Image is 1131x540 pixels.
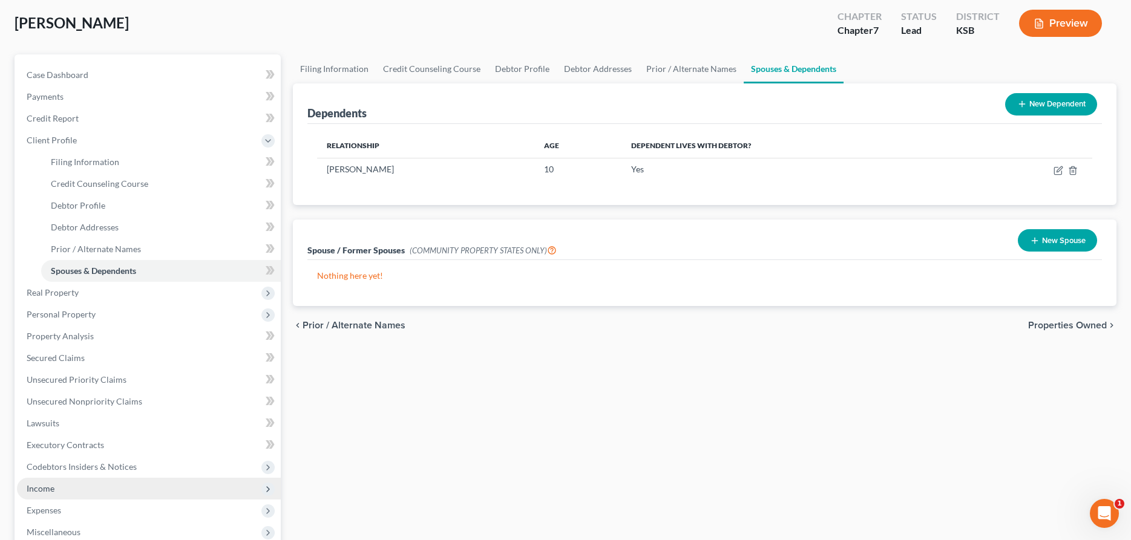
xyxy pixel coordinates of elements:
button: Preview [1019,10,1102,37]
span: Client Profile [27,135,77,145]
span: Debtor Profile [51,200,105,210]
button: chevron_left Prior / Alternate Names [293,320,405,330]
a: Unsecured Priority Claims [17,369,281,391]
span: Payments [27,91,64,102]
span: [PERSON_NAME] [15,14,129,31]
span: Executory Contracts [27,440,104,450]
a: Debtor Profile [488,54,557,83]
th: Age [534,134,621,158]
a: Debtor Addresses [41,216,281,238]
div: Lead [901,24,937,37]
span: Credit Report [27,113,79,123]
span: Secured Claims [27,353,85,363]
a: Payments [17,86,281,108]
a: Lawsuits [17,412,281,434]
div: KSB [956,24,1000,37]
a: Credit Report [17,108,281,129]
div: Dependents [307,106,367,120]
a: Debtor Profile [41,195,281,216]
span: Prior / Alternate Names [51,244,141,254]
i: chevron_left [293,320,303,330]
a: Debtor Addresses [557,54,639,83]
div: Chapter [838,24,882,37]
a: Secured Claims [17,347,281,369]
span: (COMMUNITY PROPERTY STATES ONLY) [410,246,557,255]
a: Case Dashboard [17,64,281,86]
a: Spouses & Dependents [744,54,844,83]
a: Prior / Alternate Names [639,54,744,83]
p: Nothing here yet! [317,270,1092,282]
span: Case Dashboard [27,70,88,80]
span: Debtor Addresses [51,222,119,232]
button: New Dependent [1005,93,1097,115]
a: Credit Counseling Course [41,173,281,195]
a: Executory Contracts [17,434,281,456]
span: Codebtors Insiders & Notices [27,461,137,472]
div: District [956,10,1000,24]
span: Personal Property [27,309,96,319]
div: Chapter [838,10,882,24]
a: Unsecured Nonpriority Claims [17,391,281,412]
span: Unsecured Nonpriority Claims [27,396,142,406]
th: Dependent lives with debtor? [621,134,971,158]
span: Miscellaneous [27,527,80,537]
a: Property Analysis [17,325,281,347]
td: 10 [534,158,621,181]
span: Unsecured Priority Claims [27,374,126,385]
span: Spouses & Dependents [51,265,136,276]
span: Property Analysis [27,331,94,341]
button: New Spouse [1018,229,1097,252]
a: Spouses & Dependents [41,260,281,282]
i: chevron_right [1107,320,1116,330]
div: Status [901,10,937,24]
a: Credit Counseling Course [376,54,488,83]
a: Prior / Alternate Names [41,238,281,260]
span: Credit Counseling Course [51,178,148,189]
span: Prior / Alternate Names [303,320,405,330]
span: Income [27,483,54,493]
a: Filing Information [293,54,376,83]
span: 7 [873,24,879,36]
a: Filing Information [41,151,281,173]
span: Expenses [27,505,61,515]
td: [PERSON_NAME] [317,158,534,181]
iframe: Intercom live chat [1090,499,1119,528]
span: 1 [1115,499,1124,509]
span: Filing Information [51,157,119,167]
span: Lawsuits [27,418,59,428]
th: Relationship [317,134,534,158]
span: Properties Owned [1028,320,1107,330]
button: Properties Owned chevron_right [1028,320,1116,330]
span: Real Property [27,287,79,298]
span: Spouse / Former Spouses [307,245,405,255]
td: Yes [621,158,971,181]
